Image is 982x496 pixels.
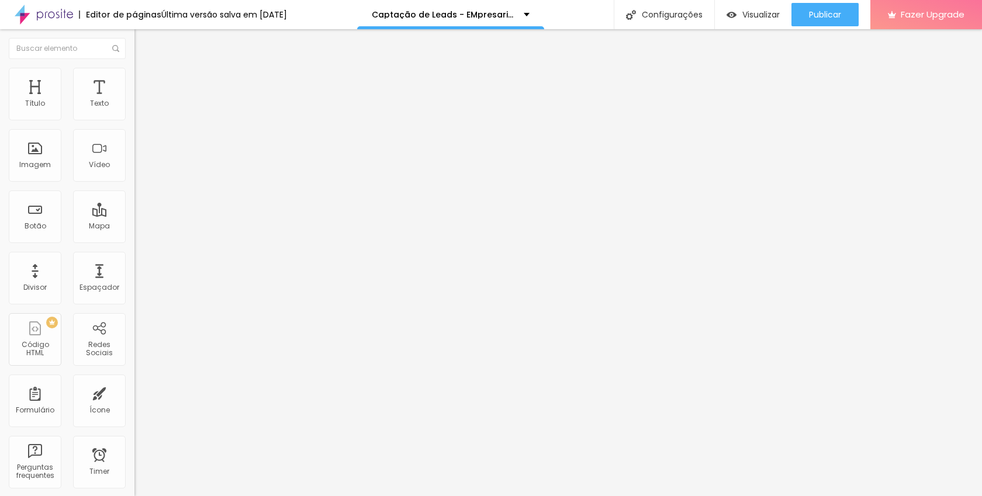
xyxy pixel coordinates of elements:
[89,161,110,169] div: Vídeo
[9,38,126,59] input: Buscar elemento
[89,406,110,414] div: Ícone
[76,341,122,358] div: Redes Sociais
[89,222,110,230] div: Mapa
[626,10,636,20] img: Icone
[19,161,51,169] div: Imagem
[23,283,47,292] div: Divisor
[12,341,58,358] div: Código HTML
[161,11,287,19] div: Última versão salva em [DATE]
[90,99,109,107] div: Texto
[809,10,841,19] span: Publicar
[715,3,791,26] button: Visualizar
[372,11,515,19] p: Captação de Leads - EMpresarial
[79,11,161,19] div: Editor de páginas
[742,10,780,19] span: Visualizar
[25,99,45,107] div: Título
[727,10,736,20] img: view-1.svg
[25,222,46,230] div: Botão
[112,45,119,52] img: Icone
[901,9,964,19] span: Fazer Upgrade
[12,463,58,480] div: Perguntas frequentes
[16,406,54,414] div: Formulário
[79,283,119,292] div: Espaçador
[134,29,982,496] iframe: Editor
[89,467,109,476] div: Timer
[791,3,859,26] button: Publicar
